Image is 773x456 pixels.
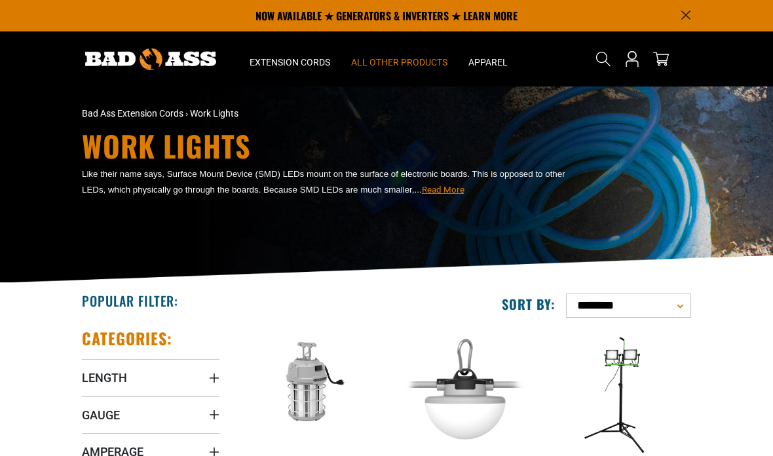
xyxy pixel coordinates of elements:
a: Bad Ass Extension Cords [82,108,183,119]
summary: All Other Products [341,31,458,86]
span: Work Lights [190,108,238,119]
span: Apparel [468,56,508,68]
span: Length [82,370,127,385]
span: Gauge [82,408,120,423]
summary: Extension Cords [239,31,341,86]
summary: Apparel [458,31,518,86]
nav: breadcrumbs [82,107,481,121]
span: › [185,108,188,119]
img: Bad Ass Extension Cords [85,48,216,70]
h2: Popular Filter: [82,292,178,309]
span: All Other Products [351,56,447,68]
summary: Search [593,48,614,69]
span: Extension Cords [250,56,330,68]
summary: Gauge [82,396,219,433]
h1: Work Lights [82,132,586,161]
label: Sort by: [502,295,556,313]
summary: Length [82,359,219,396]
span: Read More [422,185,464,195]
h2: Categories: [82,328,172,349]
span: Like their name says, Surface Mount Device (SMD) LEDs mount on the surface of electronic boards. ... [82,169,565,195]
